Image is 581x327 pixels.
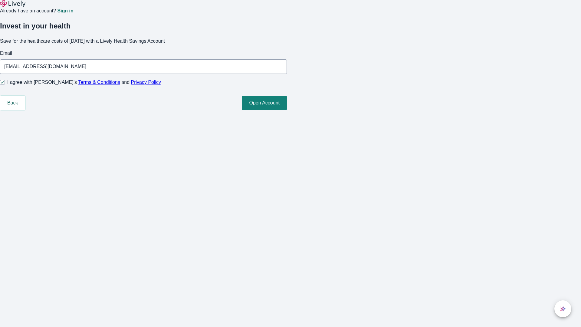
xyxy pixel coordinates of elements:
a: Sign in [57,8,73,13]
a: Terms & Conditions [78,80,120,85]
button: Open Account [242,96,287,110]
svg: Lively AI Assistant [560,306,566,312]
button: chat [554,300,571,317]
a: Privacy Policy [131,80,161,85]
span: I agree with [PERSON_NAME]’s and [7,79,161,86]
